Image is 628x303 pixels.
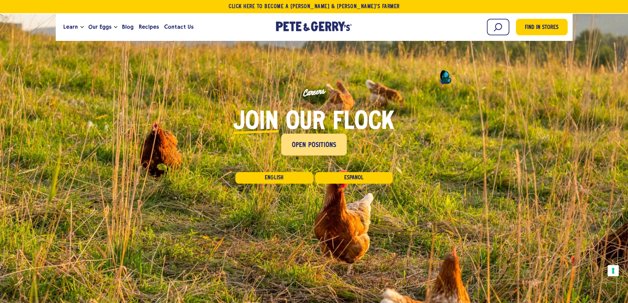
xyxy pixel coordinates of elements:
span: Find in Stores [525,23,558,32]
a: Blog [119,18,136,36]
span: Recipes [139,23,159,31]
span: Join [233,110,279,135]
a: Learn [61,18,80,36]
span: Open Positions [292,140,337,151]
a: Contact Us [162,18,196,36]
input: Search [487,19,509,35]
span: our [286,110,325,135]
p: Careers [53,60,575,124]
span: Learn [63,23,78,31]
span: Blog [122,23,134,31]
a: Open Positions [281,134,347,156]
span: Contact Us [164,23,194,31]
button: Open the dropdown menu for Our Eggs [114,26,117,28]
button: Your consent preferences for tracking technologies [608,265,619,276]
span: Our Eggs [88,23,111,31]
span: flock [333,110,394,135]
a: Español [315,172,393,184]
a: Recipes [136,18,162,36]
button: Open the dropdown menu for Learn [80,26,84,28]
a: Find in Stores [516,19,568,35]
a: English [235,172,313,184]
a: Our Eggs [86,18,114,36]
